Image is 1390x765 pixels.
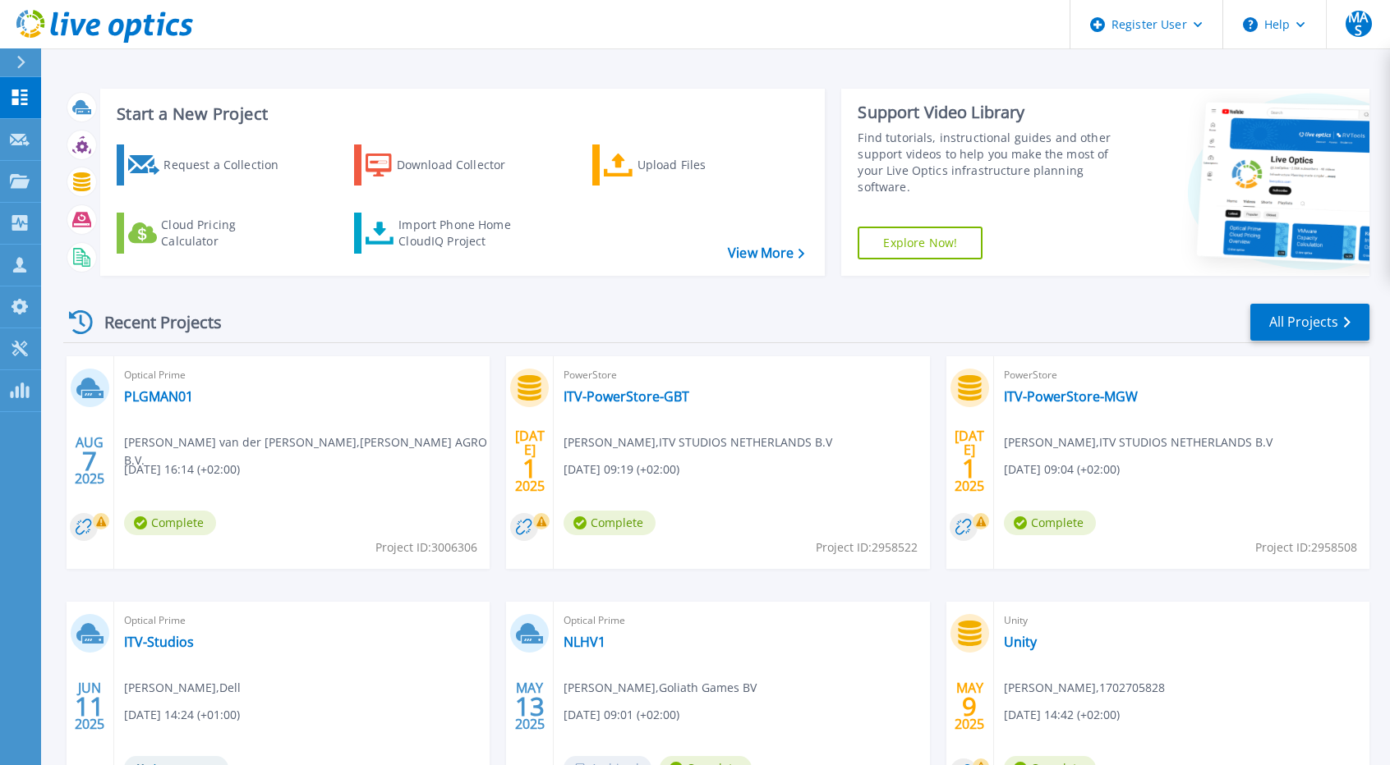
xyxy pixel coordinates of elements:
a: ITV-PowerStore-GBT [564,388,689,405]
a: View More [728,245,804,261]
span: [PERSON_NAME] , ITV STUDIOS NETHERLANDS B.V [564,433,832,451]
span: MAS [1346,11,1372,37]
a: NLHV1 [564,634,605,650]
span: Complete [564,511,656,535]
span: Optical Prime [124,366,480,384]
div: MAY 2025 [954,676,985,736]
span: PowerStore [564,366,919,384]
span: [DATE] 14:42 (+02:00) [1004,706,1120,724]
span: [PERSON_NAME] , ITV STUDIOS NETHERLANDS B.V [1004,433,1273,451]
div: MAY 2025 [514,676,545,736]
span: 13 [515,699,545,713]
a: Unity [1004,634,1037,650]
div: AUG 2025 [74,431,105,491]
span: Optical Prime [564,612,919,630]
h3: Start a New Project [117,105,804,123]
span: Complete [124,511,216,535]
a: Upload Files [592,144,776,186]
span: PowerStore [1004,366,1360,384]
div: Request a Collection [163,149,295,181]
span: Project ID: 2958508 [1255,538,1357,557]
span: Project ID: 3006306 [375,538,477,557]
span: Unity [1004,612,1360,630]
span: 7 [82,454,97,468]
div: JUN 2025 [74,676,105,736]
span: [DATE] 09:19 (+02:00) [564,460,679,479]
a: Request a Collection [117,144,300,186]
div: Cloud Pricing Calculator [161,217,292,250]
a: PLGMAN01 [124,388,193,405]
div: Import Phone Home CloudIQ Project [398,217,527,250]
div: [DATE] 2025 [514,431,545,491]
span: [PERSON_NAME] , Dell [124,679,241,697]
div: Find tutorials, instructional guides and other support videos to help you make the most of your L... [858,130,1125,195]
div: Support Video Library [858,102,1125,123]
div: Download Collector [397,149,528,181]
a: Cloud Pricing Calculator [117,213,300,254]
span: [DATE] 09:01 (+02:00) [564,706,679,724]
span: 1 [962,461,977,475]
a: ITV-PowerStore-MGW [1004,388,1138,405]
span: [DATE] 14:24 (+01:00) [124,706,240,724]
span: Complete [1004,511,1096,535]
span: 1 [522,461,537,475]
span: [PERSON_NAME] , Goliath Games BV [564,679,757,697]
span: [PERSON_NAME] , 1702705828 [1004,679,1165,697]
span: [DATE] 09:04 (+02:00) [1004,460,1120,479]
span: 11 [75,699,104,713]
a: ITV-Studios [124,634,194,650]
span: Optical Prime [124,612,480,630]
span: [PERSON_NAME] van der [PERSON_NAME] , [PERSON_NAME] AGRO B.V. [124,433,490,470]
a: Download Collector [354,144,537,186]
span: 9 [962,699,977,713]
span: [DATE] 16:14 (+02:00) [124,460,240,479]
a: All Projects [1250,304,1369,341]
div: [DATE] 2025 [954,431,985,491]
div: Upload Files [637,149,769,181]
span: Project ID: 2958522 [816,538,918,557]
div: Recent Projects [63,302,244,342]
a: Explore Now! [858,227,983,259]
